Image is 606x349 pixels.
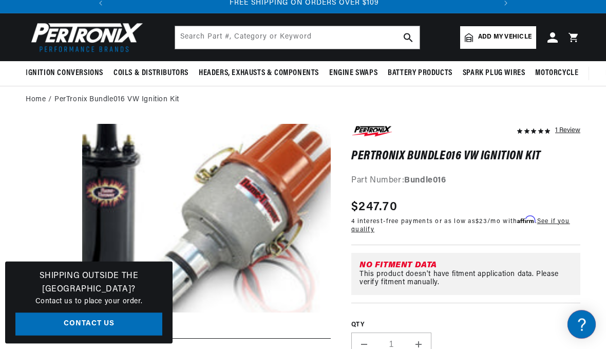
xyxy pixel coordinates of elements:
summary: Headers, Exhausts & Components [194,62,324,86]
span: Add my vehicle [478,33,532,43]
span: $247.70 [351,198,397,217]
input: Search Part #, Category or Keyword [175,27,420,49]
div: This product doesn't have fitment application data. Please verify fitment manually. [359,271,576,287]
summary: Spark Plug Wires [458,62,531,86]
span: Motorcycle [535,68,578,79]
a: Home [26,95,46,106]
div: No Fitment Data [359,262,576,270]
a: Contact Us [15,313,162,336]
summary: Battery Products [383,62,458,86]
summary: Coils & Distributors [108,62,194,86]
p: Contact us to place your order. [15,296,162,307]
div: Orders [10,198,195,208]
span: Coils & Distributors [113,68,188,79]
img: Pertronix [26,20,144,56]
span: Engine Swaps [329,68,377,79]
media-gallery: Gallery Viewer [26,124,331,318]
label: QTY [351,321,580,330]
a: Add my vehicle [460,27,536,49]
a: Payment, Pricing, and Promotions FAQ [10,257,195,273]
strong: Bundle016 [404,177,446,185]
nav: breadcrumbs [26,95,580,106]
div: Payment, Pricing, and Promotions [10,241,195,251]
a: POWERED BY ENCHANT [141,296,198,306]
span: Ignition Conversions [26,68,103,79]
span: Affirm [517,216,535,224]
summary: Ignition Conversions [26,62,108,86]
div: 1 Review [555,124,580,137]
summary: Motorcycle [530,62,583,86]
div: JBA Performance Exhaust [10,114,195,123]
button: Contact Us [10,275,195,293]
span: Battery Products [388,68,452,79]
a: Orders FAQ [10,214,195,230]
span: Spark Plug Wires [463,68,525,79]
div: Shipping [10,156,195,166]
a: FAQ [10,87,195,103]
h1: PerTronix Bundle016 VW Ignition Kit [351,152,580,162]
div: Ignition Products [10,71,195,81]
summary: Engine Swaps [324,62,383,86]
p: 4 interest-free payments or as low as /mo with . [351,217,580,235]
button: search button [397,27,420,49]
a: Shipping FAQs [10,172,195,188]
a: PerTronix Bundle016 VW Ignition Kit [54,95,179,106]
h3: Shipping Outside the [GEOGRAPHIC_DATA]? [15,270,162,296]
a: FAQs [10,130,195,146]
div: Part Number: [351,175,580,188]
span: $23 [476,219,487,225]
span: Headers, Exhausts & Components [199,68,319,79]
